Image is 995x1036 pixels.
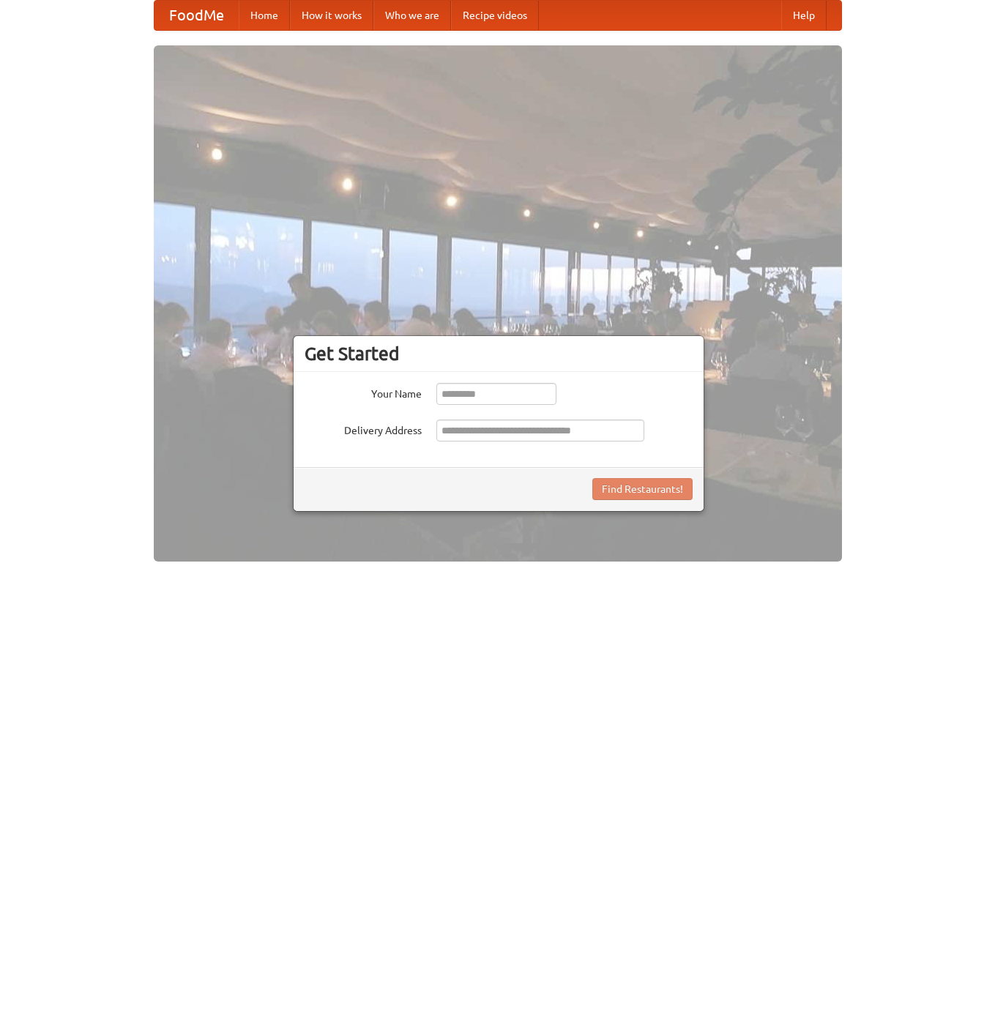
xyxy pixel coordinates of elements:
[305,383,422,401] label: Your Name
[781,1,827,30] a: Help
[305,343,693,365] h3: Get Started
[592,478,693,500] button: Find Restaurants!
[239,1,290,30] a: Home
[290,1,373,30] a: How it works
[373,1,451,30] a: Who we are
[154,1,239,30] a: FoodMe
[451,1,539,30] a: Recipe videos
[305,420,422,438] label: Delivery Address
